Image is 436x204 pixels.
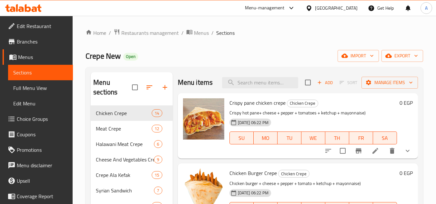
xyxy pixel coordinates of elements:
[152,172,162,178] span: 15
[301,131,325,144] button: WE
[91,121,172,136] div: Meat Crepe12
[183,98,224,140] img: Crispy pane chicken crepe
[351,143,366,159] button: Branch-specific-item
[229,168,277,178] span: Chicken Burger Crepe
[91,152,172,167] div: Cheese And Vegetables Crepe9
[328,133,347,143] span: TH
[17,192,68,200] span: Coverage Report
[3,111,73,127] a: Choice Groups
[235,190,271,196] span: [DATE] 06:22 PM
[425,5,428,12] span: A
[152,171,162,179] div: items
[123,54,138,59] span: Open
[17,161,68,169] span: Menu disclaimer
[222,77,298,88] input: search
[315,78,335,88] span: Add item
[86,49,121,63] span: Crepe New
[381,50,423,62] button: export
[18,53,68,61] span: Menus
[400,143,415,159] button: show more
[315,78,335,88] button: Add
[336,144,350,158] span: Select to update
[154,156,162,163] div: items
[96,171,152,179] span: Crepe Ala Kefak
[8,80,73,96] a: Full Menu View
[96,156,154,163] span: Cheese And Vegetables Crepe
[3,49,73,65] a: Menus
[361,77,418,89] button: Manage items
[320,143,336,159] button: sort-choices
[17,146,68,154] span: Promotions
[109,29,111,37] li: /
[232,133,251,143] span: SU
[3,142,73,158] a: Promotions
[91,105,172,121] div: Chicken Crepe14
[93,78,132,97] h2: Menu sections
[96,109,152,117] span: Chicken Crepe
[86,29,106,37] a: Home
[8,96,73,111] a: Edit Menu
[142,80,157,95] span: Sort sections
[157,80,173,95] button: Add section
[186,29,209,37] a: Menus
[13,84,68,92] span: Full Menu View
[278,131,301,144] button: TU
[301,76,315,89] span: Select section
[376,133,394,143] span: SA
[154,187,162,194] div: items
[256,133,275,143] span: MO
[3,18,73,34] a: Edit Restaurant
[235,120,271,126] span: [DATE] 06:22 PM
[371,147,379,155] a: Edit menu item
[17,22,68,30] span: Edit Restaurant
[8,65,73,80] a: Sections
[17,131,68,138] span: Coupons
[3,173,73,189] a: Upsell
[86,29,423,37] nav: breadcrumb
[400,98,413,107] h6: 0 EGP
[384,143,400,159] button: delete
[3,34,73,49] a: Branches
[91,136,172,152] div: Halawani Meat Crepe6
[229,109,397,117] p: Crispy hot pane+ cheese + pepper + tomatoes + ketchup + mayonnaise)
[114,29,179,37] a: Restaurants management
[404,147,411,155] svg: Show Choices
[121,29,179,37] span: Restaurants management
[96,187,154,194] span: Syrian Sandwich
[335,78,361,88] span: Select section first
[3,127,73,142] a: Coupons
[287,100,318,107] span: Chicken Crepe
[96,125,152,132] span: Meat Crepe
[373,131,397,144] button: SA
[325,131,349,144] button: TH
[194,29,209,37] span: Menus
[304,133,323,143] span: WE
[178,78,213,87] h2: Menu items
[338,50,379,62] button: import
[211,29,214,37] li: /
[13,100,68,107] span: Edit Menu
[154,188,162,194] span: 7
[152,126,162,132] span: 12
[400,169,413,178] h6: 0 EGP
[3,158,73,173] a: Menu disclaimer
[367,79,413,87] span: Manage items
[216,29,235,37] span: Sections
[279,170,309,178] span: Chicken Crepe
[387,52,418,60] span: export
[280,133,299,143] span: TU
[229,180,397,188] p: Chicken burger + cheese + pepper + tomato + ketchup + mayonnaise)
[17,38,68,45] span: Branches
[96,140,154,148] span: Halawani Meat Crepe
[154,141,162,147] span: 6
[343,52,374,60] span: import
[254,131,278,144] button: MO
[316,79,334,86] span: Add
[152,125,162,132] div: items
[315,5,358,12] div: [GEOGRAPHIC_DATA]
[245,4,285,12] div: Menu-management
